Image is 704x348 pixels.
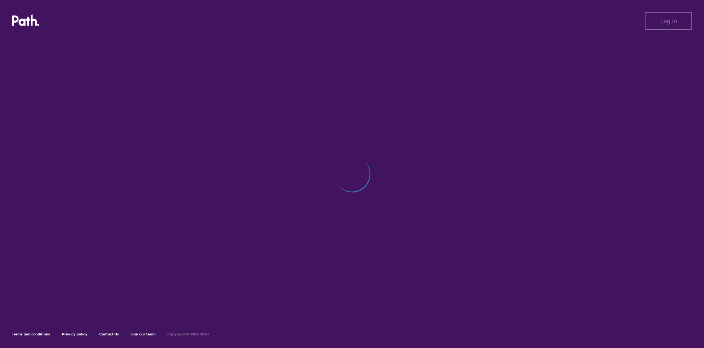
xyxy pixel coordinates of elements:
[660,17,677,24] span: Log in
[99,332,119,337] a: Contact Us
[12,332,50,337] a: Terms and conditions
[167,332,209,337] h6: Copyright © Path 2018
[62,332,87,337] a: Privacy policy
[131,332,156,337] a: Join our team
[645,12,692,30] button: Log in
